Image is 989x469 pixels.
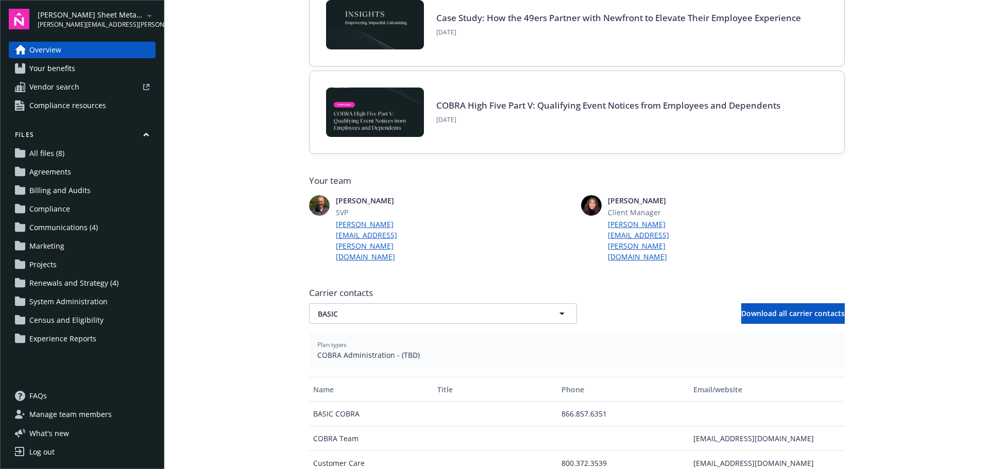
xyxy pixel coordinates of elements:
button: BASIC [309,303,577,324]
span: Compliance [29,201,70,217]
span: Billing and Audits [29,182,91,199]
a: [PERSON_NAME][EMAIL_ADDRESS][PERSON_NAME][DOMAIN_NAME] [608,219,709,262]
a: Case Study: How the 49ers Partner with Newfront to Elevate Their Employee Experience [436,12,801,24]
button: Download all carrier contacts [741,303,845,324]
span: Communications (4) [29,219,98,236]
span: SVP [336,207,437,218]
span: [DATE] [436,115,780,125]
a: Overview [9,42,156,58]
div: Phone [561,384,685,395]
span: BASIC [318,308,532,319]
a: Census and Eligibility [9,312,156,328]
span: Your team [309,175,845,187]
a: Manage team members [9,406,156,423]
span: FAQs [29,388,47,404]
span: Download all carrier contacts [741,308,845,318]
span: Renewals and Strategy (4) [29,275,118,291]
span: Census and Eligibility [29,312,104,328]
a: FAQs [9,388,156,404]
a: Renewals and Strategy (4) [9,275,156,291]
div: 866.857.6351 [557,402,689,426]
a: System Administration [9,293,156,310]
span: What ' s new [29,428,69,439]
span: Marketing [29,238,64,254]
a: COBRA High Five Part V: Qualifying Event Notices from Employees and Dependents [436,99,780,111]
a: Agreements [9,164,156,180]
img: navigator-logo.svg [9,9,29,29]
span: System Administration [29,293,108,310]
div: COBRA Team [309,426,433,451]
a: Your benefits [9,60,156,77]
span: Agreements [29,164,71,180]
span: Client Manager [608,207,709,218]
button: Name [309,377,433,402]
a: [PERSON_NAME][EMAIL_ADDRESS][PERSON_NAME][DOMAIN_NAME] [336,219,437,262]
img: BLOG-Card Image - Compliance - COBRA High Five Pt 5 - 09-11-25.jpg [326,88,424,137]
span: Manage team members [29,406,112,423]
button: Phone [557,377,689,402]
a: Experience Reports [9,331,156,347]
span: [PERSON_NAME] [608,195,709,206]
span: Carrier contacts [309,287,845,299]
span: [PERSON_NAME] Sheet Metal, Inc. [38,9,143,20]
span: [PERSON_NAME][EMAIL_ADDRESS][PERSON_NAME][DOMAIN_NAME] [38,20,143,29]
span: Your benefits [29,60,75,77]
a: Billing and Audits [9,182,156,199]
div: Log out [29,444,55,460]
span: All files (8) [29,145,64,162]
span: COBRA Administration - (TBD) [317,350,837,360]
a: All files (8) [9,145,156,162]
span: Vendor search [29,79,79,95]
div: [EMAIL_ADDRESS][DOMAIN_NAME] [689,426,844,451]
span: Compliance resources [29,97,106,114]
button: [PERSON_NAME] Sheet Metal, Inc.[PERSON_NAME][EMAIL_ADDRESS][PERSON_NAME][DOMAIN_NAME]arrowDropDown [38,9,156,29]
img: photo [309,195,330,216]
a: Compliance [9,201,156,217]
img: photo [581,195,602,216]
span: Experience Reports [29,331,96,347]
div: Email/website [693,384,840,395]
span: Plan types [317,340,837,350]
a: arrowDropDown [143,9,156,22]
button: Email/website [689,377,844,402]
div: Name [313,384,429,395]
a: Projects [9,256,156,273]
span: [DATE] [436,28,801,37]
a: Compliance resources [9,97,156,114]
a: Marketing [9,238,156,254]
a: Vendor search [9,79,156,95]
a: Communications (4) [9,219,156,236]
span: Projects [29,256,57,273]
button: Files [9,130,156,143]
div: Title [437,384,553,395]
button: Title [433,377,557,402]
span: [PERSON_NAME] [336,195,437,206]
button: What's new [9,428,86,439]
div: BASIC COBRA [309,402,433,426]
span: Overview [29,42,61,58]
